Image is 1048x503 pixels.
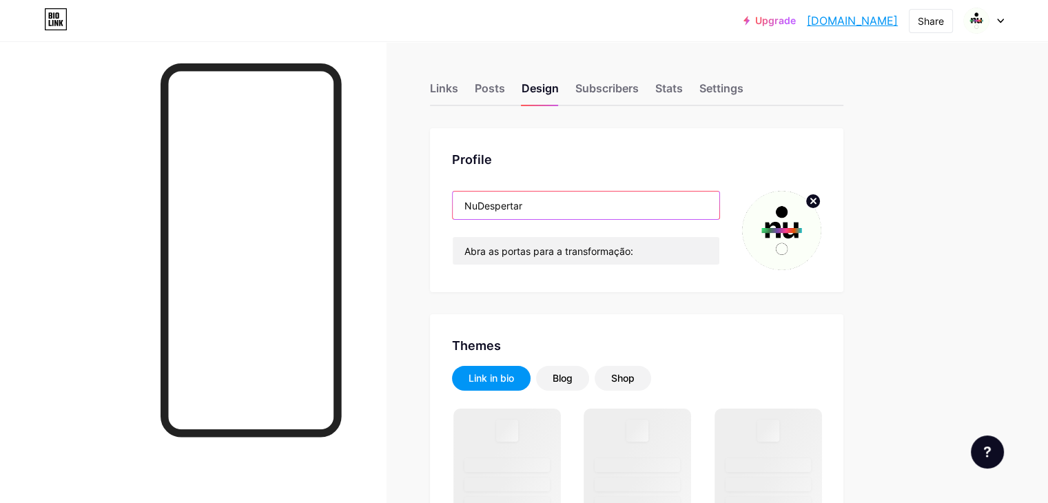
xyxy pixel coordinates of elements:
div: Design [522,80,559,105]
div: Blog [553,371,573,385]
a: [DOMAIN_NAME] [807,12,898,29]
input: Bio [453,237,719,265]
img: nudespertar [963,8,989,34]
div: Settings [699,80,743,105]
img: nudespertar [742,191,821,270]
div: Links [430,80,458,105]
div: Subscribers [575,80,639,105]
div: Themes [452,336,821,355]
a: Upgrade [743,15,796,26]
div: Shop [611,371,635,385]
div: Posts [475,80,505,105]
div: Share [918,14,944,28]
div: Link in bio [469,371,514,385]
div: Profile [452,150,821,169]
div: Stats [655,80,683,105]
input: Name [453,192,719,219]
